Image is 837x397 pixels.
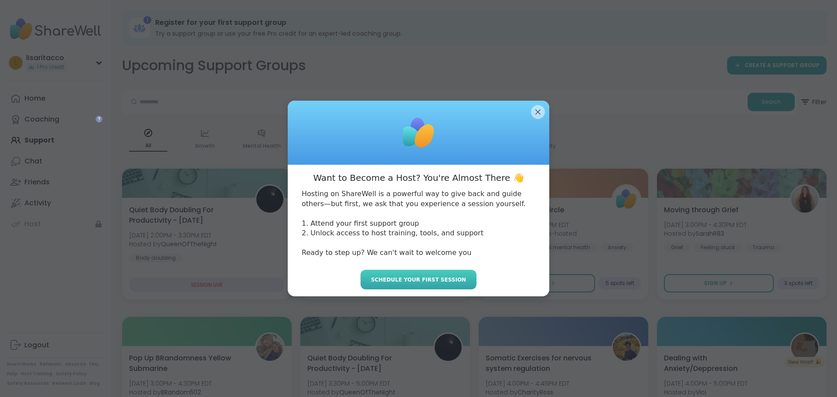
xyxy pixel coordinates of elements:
h3: Want to Become a Host? You're Almost There 👋 [313,172,524,184]
p: Hosting on ShareWell is a powerful way to give back and guide others—but first, we ask that you e... [302,189,535,258]
span: Schedule your first session [371,276,466,284]
iframe: Spotlight [95,115,102,122]
button: Schedule your first session [361,270,476,289]
img: ShareWell Logomark [397,111,440,155]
